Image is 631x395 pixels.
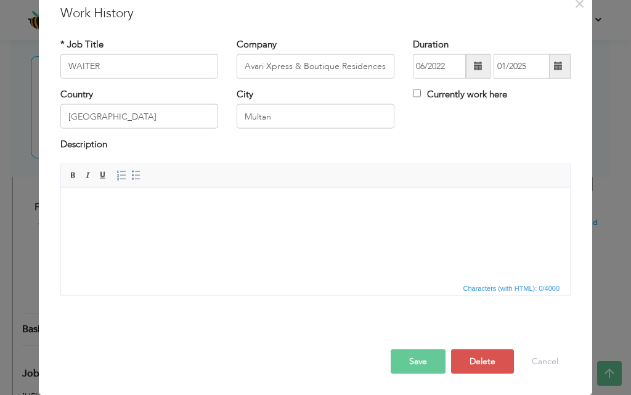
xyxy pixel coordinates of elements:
button: Save [391,349,446,373]
button: Cancel [519,349,571,373]
a: Insert/Remove Numbered List [115,168,128,182]
iframe: Rich Text Editor, workEditor [61,187,570,280]
a: Italic [81,168,95,182]
button: Delete [451,349,514,373]
h3: Work History [60,4,571,22]
label: Description [60,138,107,151]
span: Characters (with HTML): 0/4000 [461,282,563,293]
label: City [237,88,253,101]
label: Duration [413,38,449,51]
label: * Job Title [60,38,104,51]
a: Insert/Remove Bulleted List [129,168,143,182]
label: Currently work here [413,88,507,101]
input: Currently work here [413,89,421,97]
a: Underline [96,168,110,182]
div: Statistics [461,282,564,293]
label: Country [60,88,93,101]
input: Present [494,54,550,79]
input: From [413,54,466,79]
label: Company [237,38,277,51]
a: Bold [67,168,80,182]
